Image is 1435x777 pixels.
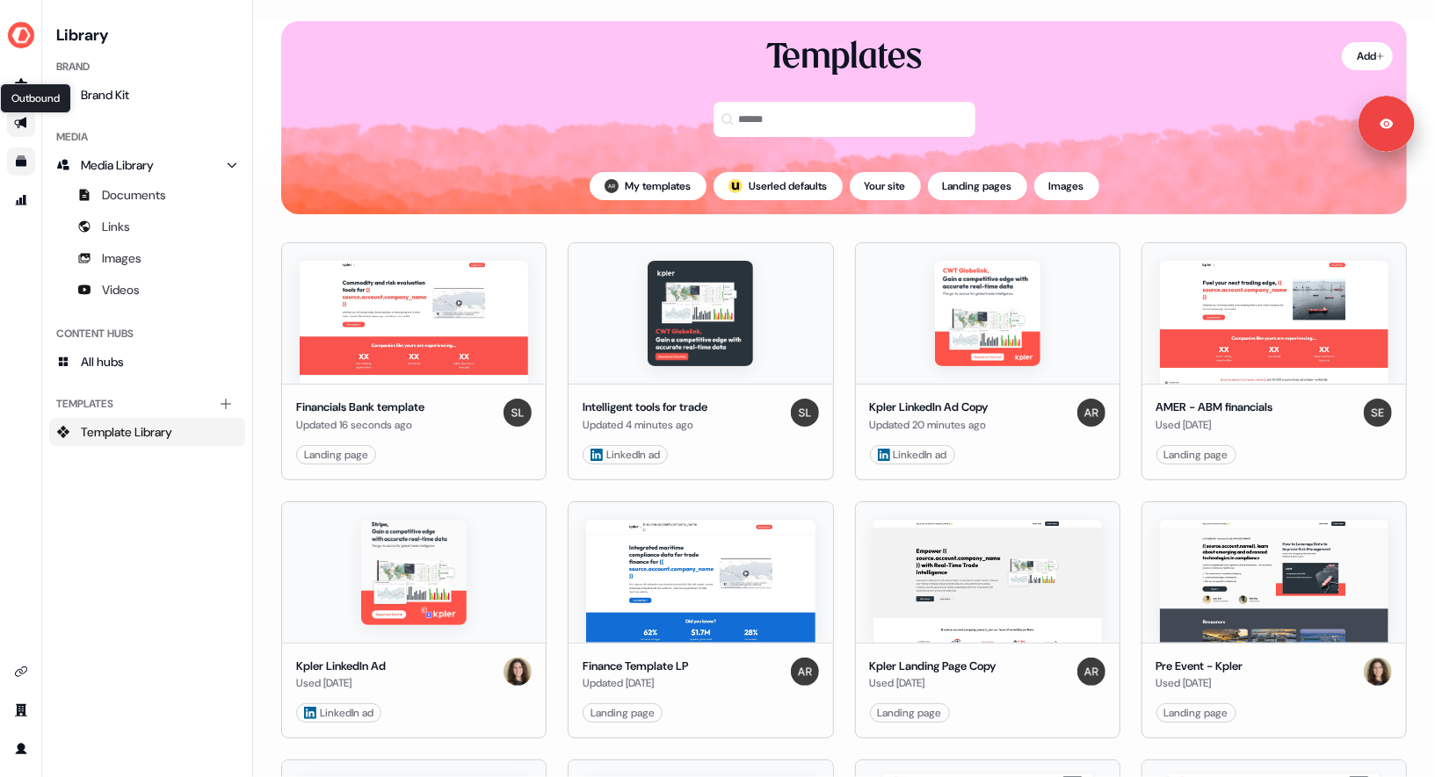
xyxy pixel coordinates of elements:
[791,658,819,686] img: Aleksandra
[281,501,547,739] button: Kpler LinkedIn AdKpler LinkedIn AdUsed [DATE]Alexandra LinkedIn ad
[935,261,1040,366] img: Kpler LinkedIn Ad Copy
[7,658,35,686] a: Go to integrations
[583,399,707,416] div: Intelligent tools for trade
[928,172,1027,200] button: Landing pages
[81,156,154,174] span: Media Library
[361,520,467,625] img: Kpler LinkedIn Ad
[648,261,753,366] img: Intelligent tools for trade
[300,261,528,384] img: Financials Bank template
[296,658,386,675] div: Kpler LinkedIn Ad
[102,281,140,299] span: Videos
[296,674,386,692] div: Used [DATE]
[102,249,141,267] span: Images
[81,353,124,371] span: All hubs
[766,35,922,81] div: Templates
[1342,42,1393,70] button: Add
[1141,501,1407,739] button: Pre Event - KplerPre Event - KplerUsed [DATE]AlexandraLanding page
[870,399,989,416] div: Kpler LinkedIn Ad Copy
[504,399,532,427] img: Shi Jia
[49,320,245,348] div: Content Hubs
[591,446,660,464] div: LinkedIn ad
[49,181,245,209] a: Documents
[1034,172,1099,200] button: Images
[49,21,245,46] h3: Library
[281,242,547,480] button: Financials Bank templateFinancials Bank templateUpdated 16 seconds agoShi JiaLanding page
[583,416,707,434] div: Updated 4 minutes ago
[568,242,833,480] button: Intelligent tools for tradeIntelligent tools for tradeUpdated 4 minutes agoShi Jia LinkedIn ad
[296,416,424,434] div: Updated 16 seconds ago
[304,446,368,464] div: Landing page
[714,172,843,200] button: userled logo;Userled defaults
[49,53,245,81] div: Brand
[878,446,947,464] div: LinkedIn ad
[1156,658,1243,675] div: Pre Event - Kpler
[49,244,245,272] a: Images
[568,501,833,739] button: Finance Template LPFinance Template LPUpdated [DATE]AleksandraLanding page
[1160,261,1388,384] img: AMER - ABM financials
[873,520,1102,643] img: Kpler Landing Page Copy
[49,123,245,151] div: Media
[605,179,619,193] img: Aleksandra
[102,186,166,204] span: Documents
[49,81,245,109] a: Brand Kit
[102,218,130,235] span: Links
[1164,704,1228,722] div: Landing page
[1364,658,1392,686] img: Alexandra
[1156,399,1273,416] div: AMER - ABM financials
[7,186,35,214] a: Go to attribution
[49,212,245,241] a: Links
[870,674,997,692] div: Used [DATE]
[590,172,707,200] button: My templates
[855,242,1120,480] button: Kpler LinkedIn Ad CopyKpler LinkedIn Ad CopyUpdated 20 minutes agoAleksandra LinkedIn ad
[870,658,997,675] div: Kpler Landing Page Copy
[7,147,35,176] a: Go to templates
[1077,399,1105,427] img: Aleksandra
[850,172,921,200] button: Your site
[870,416,989,434] div: Updated 20 minutes ago
[49,151,245,179] a: Media Library
[504,658,532,686] img: Alexandra
[591,704,655,722] div: Landing page
[855,501,1120,739] button: Kpler Landing Page CopyKpler Landing Page CopyUsed [DATE]AleksandraLanding page
[304,704,373,722] div: LinkedIn ad
[1077,658,1105,686] img: Aleksandra
[878,704,942,722] div: Landing page
[49,390,245,418] div: Templates
[49,418,245,446] a: Template Library
[81,86,129,104] span: Brand Kit
[583,658,688,675] div: Finance Template LP
[1364,399,1392,427] img: Sabastian
[81,423,172,441] span: Template Library
[49,348,245,376] a: All hubs
[7,696,35,724] a: Go to team
[1164,446,1228,464] div: Landing page
[583,674,688,692] div: Updated [DATE]
[791,399,819,427] img: Shi Jia
[728,179,743,193] div: ;
[1156,674,1243,692] div: Used [DATE]
[7,70,35,98] a: Go to prospects
[296,399,424,416] div: Financials Bank template
[1141,242,1407,480] button: AMER - ABM financialsAMER - ABM financialsUsed [DATE]SabastianLanding page
[728,179,743,193] img: userled logo
[49,276,245,304] a: Videos
[7,109,35,137] a: Go to outbound experience
[1160,520,1388,643] img: Pre Event - Kpler
[1156,416,1273,434] div: Used [DATE]
[586,520,815,643] img: Finance Template LP
[7,735,35,763] a: Go to profile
